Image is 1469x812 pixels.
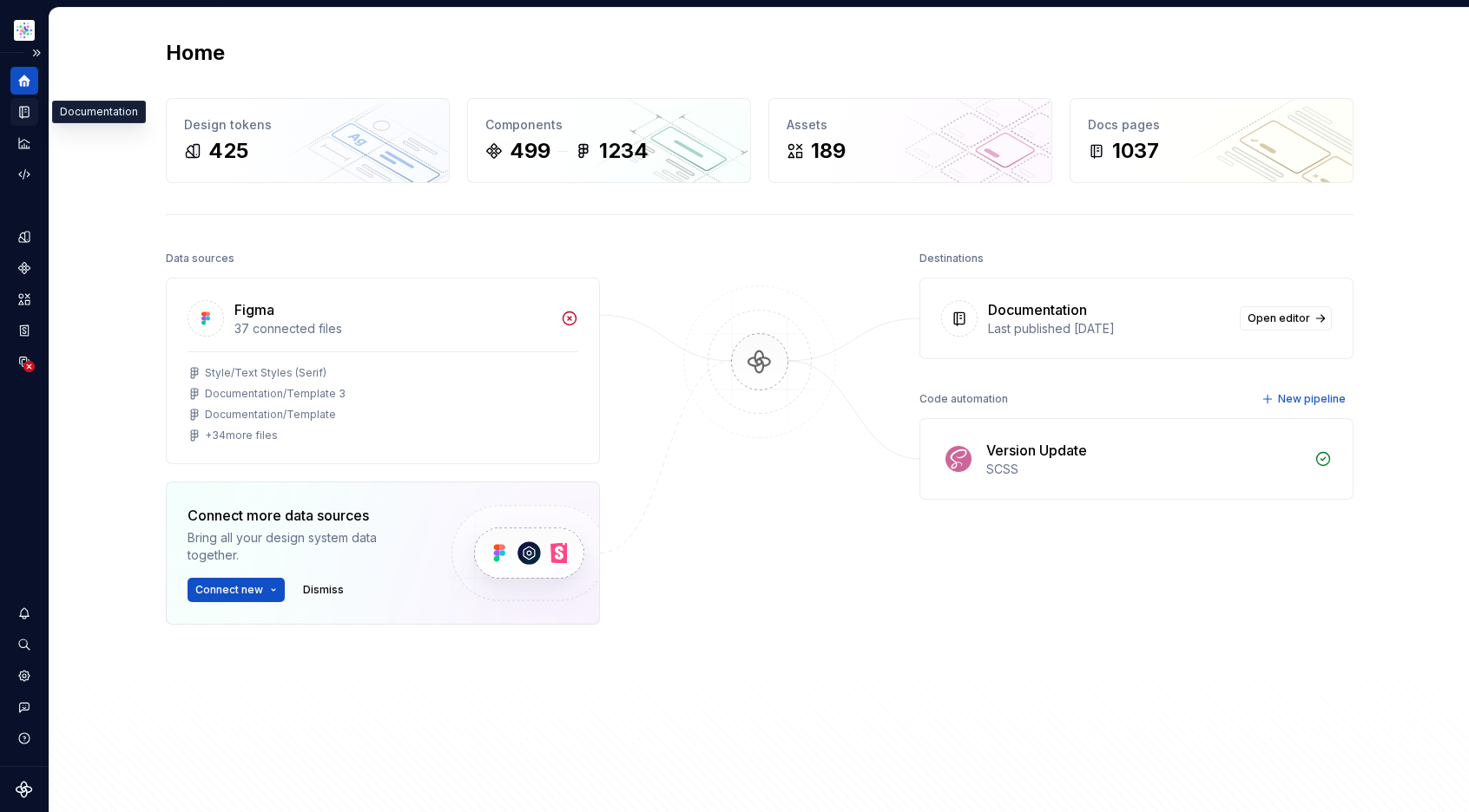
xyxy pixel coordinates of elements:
a: Data sources [10,348,38,376]
a: Design tokens [10,223,38,251]
div: 37 connected files [234,320,550,337]
div: Data sources [166,246,234,271]
span: Connect new [195,583,263,597]
div: Style/Text Styles (Serif) [205,366,326,380]
div: 425 [208,137,248,165]
div: 1234 [599,137,649,165]
div: Docs pages [1088,116,1335,134]
a: Open editor [1240,306,1332,331]
span: Open editor [1248,311,1310,325]
div: Connect more data sources [188,505,422,526]
img: b2369ad3-f38c-46c1-b2a2-f2452fdbdcd2.png [14,20,35,41]
div: Figma [234,299,274,320]
button: Expand sidebar [24,41,49,65]
a: Components [10,254,38,282]
h2: Home [166,39,225,67]
div: Documentation [52,101,146,123]
div: Design tokens [184,116,431,134]
button: Notifications [10,599,38,627]
div: Code automation [919,387,1008,411]
div: 499 [510,137,550,165]
button: Connect new [188,578,285,602]
span: Dismiss [303,583,344,597]
button: Search ⌘K [10,631,38,658]
button: Contact support [10,693,38,721]
div: Documentation/Template [205,408,336,422]
a: Components4991234 [467,98,751,183]
div: Documentation [988,299,1087,320]
a: Assets189 [768,98,1052,183]
div: 1037 [1112,137,1159,165]
a: Analytics [10,129,38,157]
button: New pipeline [1256,387,1354,411]
div: Documentation/Template 3 [205,387,346,401]
a: Assets [10,285,38,313]
div: Components [485,116,733,134]
div: Destinations [919,246,984,271]
div: SCSS [986,461,1304,478]
button: Dismiss [295,578,352,602]
a: Storybook stories [10,317,38,344]
div: 189 [811,137,846,165]
a: Design tokens425 [166,98,450,183]
a: Settings [10,662,38,690]
a: Code automation [10,160,38,188]
div: Assets [787,116,1034,134]
div: Last published [DATE] [988,320,1229,337]
div: + 34 more files [205,429,278,442]
div: Version Update [986,440,1087,461]
a: Documentation [10,98,38,126]
span: New pipeline [1278,392,1346,406]
div: Bring all your design system data together. [188,529,422,564]
svg: Supernova Logo [16,781,33,798]
a: Figma37 connected filesStyle/Text Styles (Serif)Documentation/Template 3Documentation/Template+34... [166,278,600,464]
a: Docs pages1037 [1070,98,1354,183]
a: Home [10,67,38,95]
